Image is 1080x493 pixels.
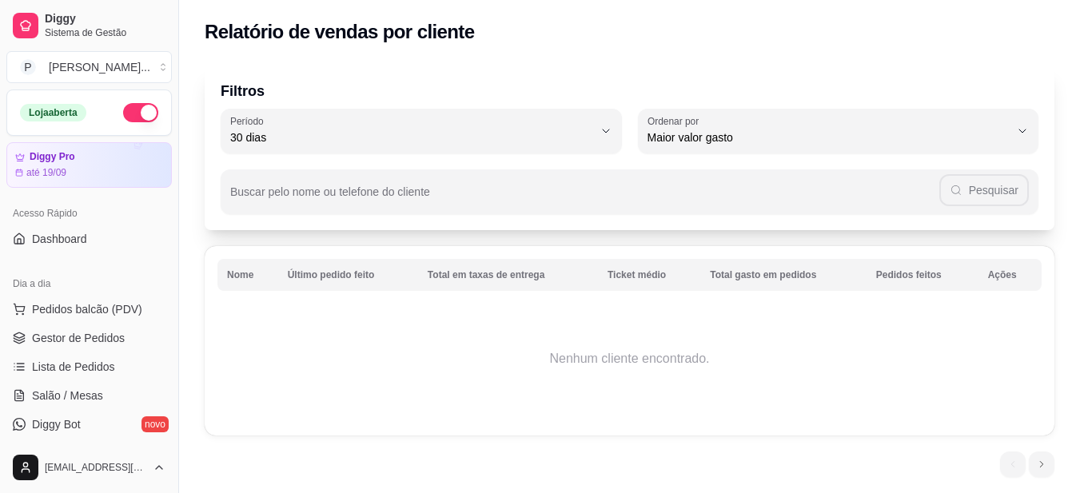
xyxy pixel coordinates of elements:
p: Filtros [221,80,1038,102]
th: Pedidos feitos [867,259,978,291]
th: Último pedido feito [278,259,418,291]
span: Dashboard [32,231,87,247]
label: Período [230,114,269,128]
a: Salão / Mesas [6,383,172,408]
button: Ordenar porMaior valor gasto [638,109,1039,153]
span: Maior valor gasto [648,129,1010,145]
th: Total em taxas de entrega [418,259,598,291]
a: Lista de Pedidos [6,354,172,380]
span: P [20,59,36,75]
div: Dia a dia [6,271,172,296]
a: Diggy Botnovo [6,411,172,437]
input: Buscar pelo nome ou telefone do cliente [230,190,939,206]
a: Dashboard [6,226,172,252]
article: até 19/09 [26,166,66,179]
div: Acesso Rápido [6,201,172,226]
label: Ordenar por [648,114,704,128]
button: Pedidos balcão (PDV) [6,296,172,322]
button: [EMAIL_ADDRESS][DOMAIN_NAME] [6,448,172,487]
button: Select a team [6,51,172,83]
th: Ações [978,259,1042,291]
article: Diggy Pro [30,151,75,163]
div: [PERSON_NAME] ... [49,59,150,75]
nav: pagination navigation [992,443,1062,485]
h2: Relatório de vendas por cliente [205,19,475,45]
span: Diggy Bot [32,416,81,432]
span: Pedidos balcão (PDV) [32,301,142,317]
th: Ticket médio [598,259,700,291]
div: Loja aberta [20,104,86,121]
button: Alterar Status [123,103,158,122]
span: Lista de Pedidos [32,359,115,375]
span: [EMAIL_ADDRESS][DOMAIN_NAME] [45,461,146,474]
a: Diggy Proaté 19/09 [6,142,172,188]
li: next page button [1029,451,1054,477]
th: Total gasto em pedidos [700,259,866,291]
td: Nenhum cliente encontrado. [217,295,1042,423]
a: Gestor de Pedidos [6,325,172,351]
a: KDS [6,440,172,466]
span: Salão / Mesas [32,388,103,404]
button: Período30 dias [221,109,622,153]
a: DiggySistema de Gestão [6,6,172,45]
span: Diggy [45,12,165,26]
span: Sistema de Gestão [45,26,165,39]
th: Nome [217,259,278,291]
span: 30 dias [230,129,593,145]
span: Gestor de Pedidos [32,330,125,346]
